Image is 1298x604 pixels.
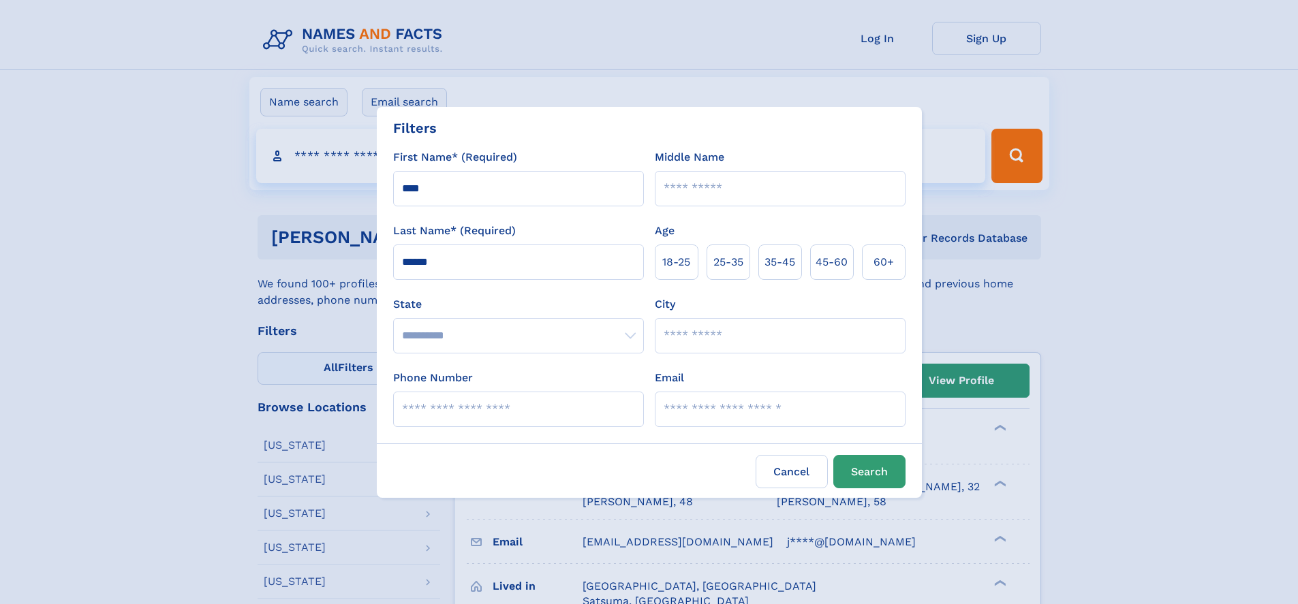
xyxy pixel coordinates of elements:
label: State [393,296,644,313]
label: Email [655,370,684,386]
span: 18‑25 [662,254,690,270]
span: 45‑60 [816,254,848,270]
label: Middle Name [655,149,724,165]
label: Phone Number [393,370,473,386]
label: City [655,296,675,313]
span: 35‑45 [764,254,795,270]
label: Last Name* (Required) [393,223,516,239]
label: First Name* (Required) [393,149,517,165]
div: Filters [393,118,437,138]
label: Cancel [756,455,828,488]
span: 25‑35 [713,254,743,270]
span: 60+ [874,254,894,270]
label: Age [655,223,675,239]
button: Search [833,455,906,488]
